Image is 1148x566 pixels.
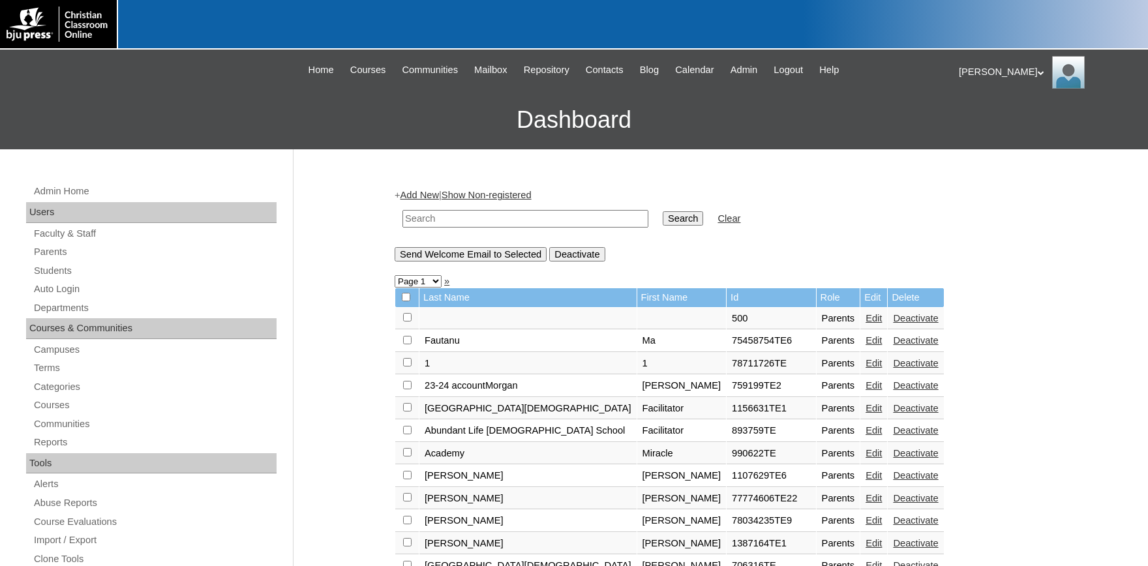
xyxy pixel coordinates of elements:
[727,443,816,465] td: 990622TE
[866,425,882,436] a: Edit
[817,465,860,487] td: Parents
[33,360,277,376] a: Terms
[860,288,887,307] td: Edit
[817,398,860,420] td: Parents
[586,63,624,78] span: Contacts
[637,443,727,465] td: Miracle
[866,538,882,548] a: Edit
[767,63,809,78] a: Logout
[33,476,277,492] a: Alerts
[866,403,882,413] a: Edit
[26,453,277,474] div: Tools
[866,493,882,503] a: Edit
[33,514,277,530] a: Course Evaluations
[675,63,714,78] span: Calendar
[727,465,816,487] td: 1107629TE6
[33,379,277,395] a: Categories
[395,247,547,261] input: Send Welcome Email to Selected
[727,398,816,420] td: 1156631TE1
[727,533,816,555] td: 1387164TE1
[33,397,277,413] a: Courses
[866,313,882,323] a: Edit
[402,210,648,228] input: Search
[7,7,110,42] img: logo-white.png
[633,63,665,78] a: Blog
[33,532,277,548] a: Import / Export
[817,488,860,510] td: Parents
[444,276,449,286] a: »
[33,281,277,297] a: Auto Login
[893,313,938,323] a: Deactivate
[817,443,860,465] td: Parents
[419,398,637,420] td: [GEOGRAPHIC_DATA][DEMOGRAPHIC_DATA]
[33,495,277,511] a: Abuse Reports
[893,493,938,503] a: Deactivate
[893,380,938,391] a: Deactivate
[866,335,882,346] a: Edit
[727,420,816,442] td: 893759TE
[817,330,860,352] td: Parents
[517,63,576,78] a: Repository
[817,288,860,307] td: Role
[637,465,727,487] td: [PERSON_NAME]
[813,63,845,78] a: Help
[731,63,758,78] span: Admin
[33,226,277,242] a: Faculty & Staff
[727,488,816,510] td: 77774606TE22
[637,510,727,532] td: [PERSON_NAME]
[33,300,277,316] a: Departments
[419,465,637,487] td: [PERSON_NAME]
[727,353,816,375] td: 78711726TE
[893,448,938,458] a: Deactivate
[817,308,860,330] td: Parents
[1052,56,1085,89] img: Karen Lawton
[419,443,637,465] td: Academy
[866,515,882,526] a: Edit
[33,342,277,358] a: Campuses
[637,353,727,375] td: 1
[395,63,464,78] a: Communities
[26,202,277,223] div: Users
[419,353,637,375] td: 1
[727,510,816,532] td: 78034235TE9
[727,330,816,352] td: 75458754TE6
[637,375,727,397] td: [PERSON_NAME]
[419,288,637,307] td: Last Name
[727,308,816,330] td: 500
[866,380,882,391] a: Edit
[33,434,277,451] a: Reports
[350,63,386,78] span: Courses
[637,288,727,307] td: First Name
[893,358,938,368] a: Deactivate
[637,488,727,510] td: [PERSON_NAME]
[817,375,860,397] td: Parents
[893,425,938,436] a: Deactivate
[344,63,393,78] a: Courses
[7,91,1141,149] h3: Dashboard
[959,56,1135,89] div: [PERSON_NAME]
[637,420,727,442] td: Facilitator
[468,63,514,78] a: Mailbox
[419,420,637,442] td: Abundant Life [DEMOGRAPHIC_DATA] School
[400,190,439,200] a: Add New
[866,448,882,458] a: Edit
[395,188,1040,261] div: + |
[866,358,882,368] a: Edit
[893,515,938,526] a: Deactivate
[524,63,569,78] span: Repository
[402,63,458,78] span: Communities
[419,375,637,397] td: 23-24 accountMorgan
[893,403,938,413] a: Deactivate
[727,375,816,397] td: 759199TE2
[663,211,703,226] input: Search
[579,63,630,78] a: Contacts
[817,510,860,532] td: Parents
[817,353,860,375] td: Parents
[26,318,277,339] div: Courses & Communities
[637,398,727,420] td: Facilitator
[893,538,938,548] a: Deactivate
[640,63,659,78] span: Blog
[419,488,637,510] td: [PERSON_NAME]
[817,420,860,442] td: Parents
[33,263,277,279] a: Students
